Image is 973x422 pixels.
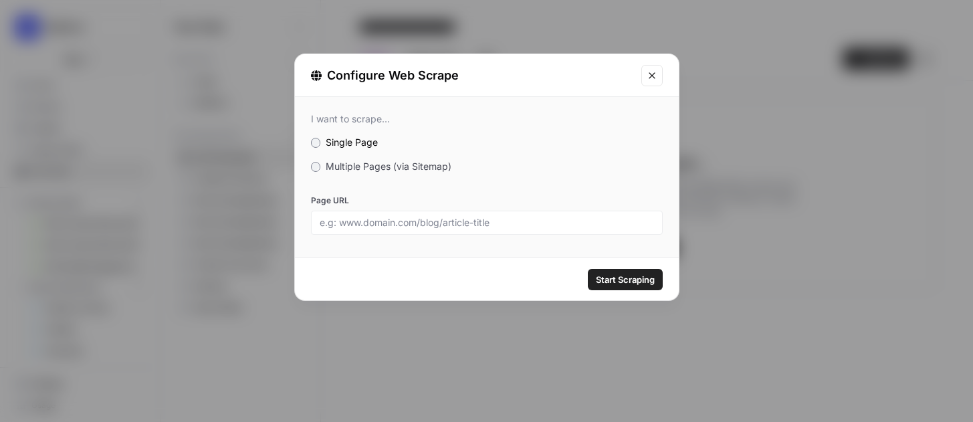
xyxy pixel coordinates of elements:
[320,217,654,229] input: e.g: www.domain.com/blog/article-title
[588,269,663,290] button: Start Scraping
[596,273,655,286] span: Start Scraping
[311,195,663,207] label: Page URL
[311,113,663,125] div: I want to scrape...
[326,161,451,172] span: Multiple Pages (via Sitemap)
[326,136,378,148] span: Single Page
[641,65,663,86] button: Close modal
[311,162,320,171] input: Multiple Pages (via Sitemap)
[311,66,633,85] div: Configure Web Scrape
[311,138,320,147] input: Single Page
